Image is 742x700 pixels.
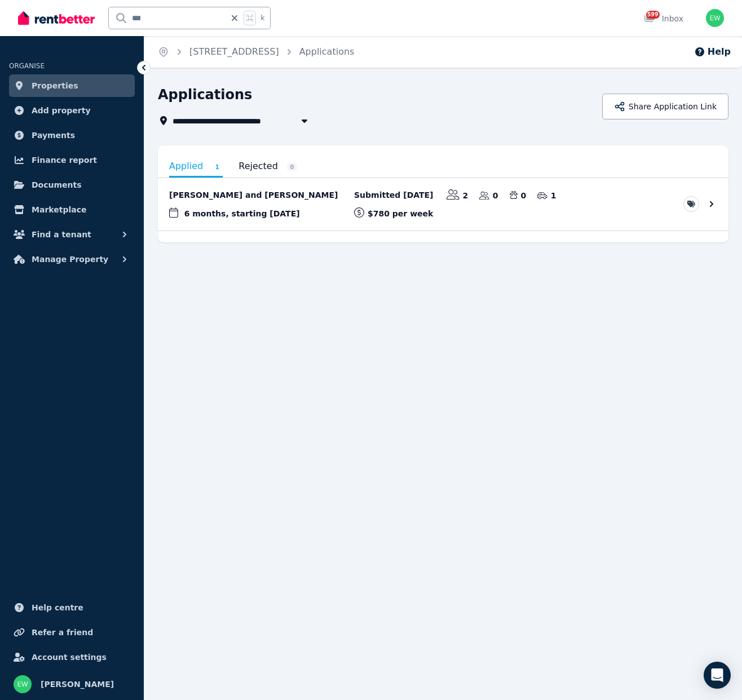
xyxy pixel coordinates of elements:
span: Help centre [32,601,83,614]
button: Manage Property [9,248,135,271]
div: Open Intercom Messenger [704,662,731,689]
span: Account settings [32,650,107,664]
img: Evelyn Wang [706,9,724,27]
img: Evelyn Wang [14,675,32,693]
a: Properties [9,74,135,97]
span: [PERSON_NAME] [41,677,114,691]
span: ORGANISE [9,62,45,70]
span: k [260,14,264,23]
h1: Applications [158,86,252,104]
a: Add property [9,99,135,122]
a: Refer a friend [9,621,135,644]
a: Account settings [9,646,135,668]
span: 1 [211,163,223,171]
nav: Breadcrumb [144,36,368,68]
span: Add property [32,104,91,117]
a: Applied [169,157,223,178]
span: Payments [32,129,75,142]
a: Applications [299,46,355,57]
span: Marketplace [32,203,86,216]
span: Refer a friend [32,626,93,639]
span: Properties [32,79,78,92]
button: Find a tenant [9,223,135,246]
span: Find a tenant [32,228,91,241]
a: Payments [9,124,135,147]
a: Marketplace [9,198,135,221]
div: Inbox [644,13,683,24]
a: Documents [9,174,135,196]
span: 599 [646,11,660,19]
button: Share Application Link [602,94,728,119]
span: Documents [32,178,82,192]
span: 0 [286,163,298,171]
span: Manage Property [32,252,108,266]
a: Finance report [9,149,135,171]
a: Rejected [238,157,298,176]
img: RentBetter [18,10,95,26]
a: [STREET_ADDRESS] [189,46,279,57]
a: Help centre [9,596,135,619]
a: View application: Sinead Fitzpatrick and Darragh Carolan [158,178,728,231]
span: Finance report [32,153,97,167]
button: Help [694,45,731,59]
